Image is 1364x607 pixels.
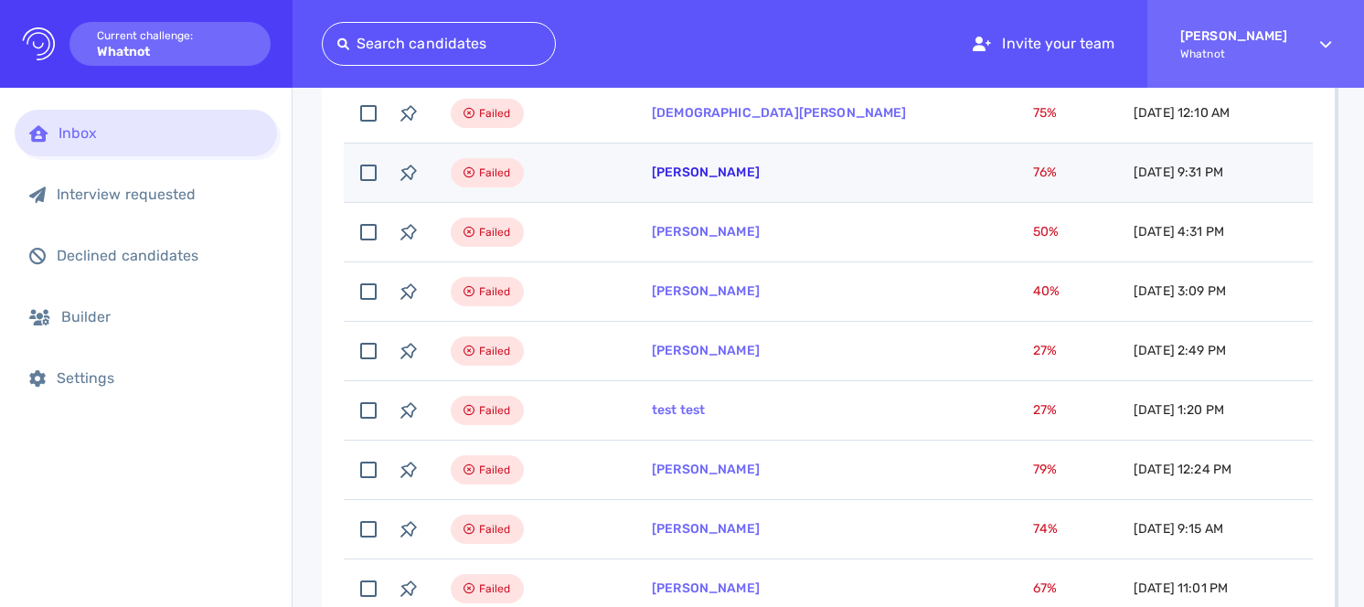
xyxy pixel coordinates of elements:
[479,518,511,540] span: Failed
[1180,28,1287,44] strong: [PERSON_NAME]
[652,224,760,240] a: [PERSON_NAME]
[1033,283,1060,299] span: 40 %
[652,521,760,537] a: [PERSON_NAME]
[652,402,705,418] a: test test
[1134,521,1223,537] span: [DATE] 9:15 AM
[1033,224,1059,240] span: 50 %
[1180,48,1287,60] span: Whatnot
[1033,521,1058,537] span: 74 %
[1033,580,1057,596] span: 67 %
[479,221,511,243] span: Failed
[1134,402,1224,418] span: [DATE] 1:20 PM
[59,124,262,142] div: Inbox
[479,102,511,124] span: Failed
[61,308,262,325] div: Builder
[1033,105,1057,121] span: 75 %
[652,165,760,180] a: [PERSON_NAME]
[1033,165,1057,180] span: 76 %
[652,105,907,121] a: [DEMOGRAPHIC_DATA][PERSON_NAME]
[1033,462,1057,477] span: 79 %
[1134,580,1228,596] span: [DATE] 11:01 PM
[1134,165,1223,180] span: [DATE] 9:31 PM
[57,247,262,264] div: Declined candidates
[479,162,511,184] span: Failed
[1134,462,1231,477] span: [DATE] 12:24 PM
[479,399,511,421] span: Failed
[652,283,760,299] a: [PERSON_NAME]
[652,462,760,477] a: [PERSON_NAME]
[1134,224,1224,240] span: [DATE] 4:31 PM
[652,580,760,596] a: [PERSON_NAME]
[1134,105,1230,121] span: [DATE] 12:10 AM
[1134,343,1226,358] span: [DATE] 2:49 PM
[1033,402,1057,418] span: 27 %
[652,343,760,358] a: [PERSON_NAME]
[479,578,511,600] span: Failed
[479,340,511,362] span: Failed
[1134,283,1226,299] span: [DATE] 3:09 PM
[479,281,511,303] span: Failed
[57,186,262,203] div: Interview requested
[479,459,511,481] span: Failed
[57,369,262,387] div: Settings
[1033,343,1057,358] span: 27 %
